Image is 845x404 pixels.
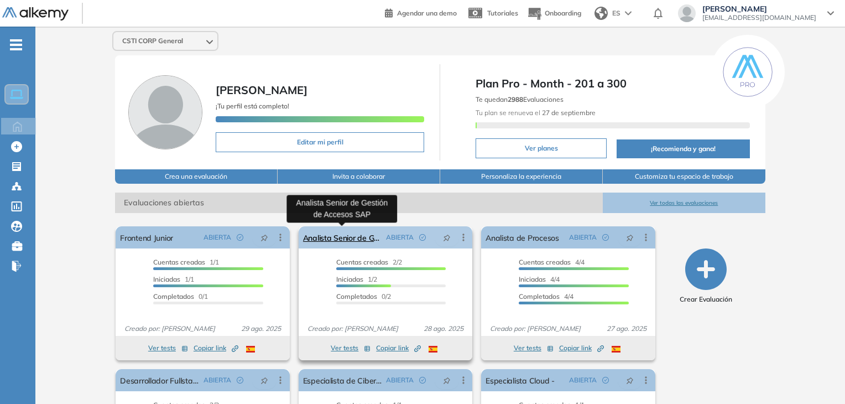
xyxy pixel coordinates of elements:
img: world [594,7,608,20]
span: Completados [153,292,194,301]
span: Plan Pro - Month - 201 a 300 [476,75,749,92]
span: check-circle [602,234,609,241]
img: ESP [612,346,620,353]
span: pushpin [626,376,634,385]
span: Cuentas creadas [519,258,571,266]
span: 2/2 [336,258,402,266]
span: ES [612,8,620,18]
button: ¡Recomienda y gana! [617,139,749,158]
span: 4/4 [519,275,560,283]
button: Personaliza la experiencia [440,169,603,184]
button: Ver tests [514,341,554,355]
i: - [10,44,22,46]
span: ¡Tu perfil está completo! [216,102,289,110]
button: Onboarding [527,2,581,25]
button: Crear Evaluación [680,248,732,304]
button: Invita a colaborar [278,169,440,184]
button: Ver tests [148,341,188,355]
span: Completados [519,292,560,301]
button: pushpin [252,371,277,389]
a: Especialista Cloud - [486,369,555,391]
b: 27 de septiembre [540,108,596,117]
span: ABIERTA [386,232,414,242]
span: check-circle [237,377,243,384]
button: Ver todas las evaluaciones [603,193,765,213]
span: Te quedan Evaluaciones [476,95,564,103]
span: CSTI CORP General [122,37,183,45]
span: Tutoriales [487,9,518,17]
span: 1/1 [153,258,219,266]
button: Copiar link [559,341,604,355]
button: Ver planes [476,138,607,158]
button: Editar mi perfil [216,132,424,152]
img: Foto de perfil [128,75,202,149]
button: Crea una evaluación [115,169,278,184]
img: ESP [246,346,255,353]
span: pushpin [260,376,268,385]
span: 29 ago. 2025 [237,324,285,334]
button: pushpin [618,229,642,246]
span: pushpin [260,233,268,242]
span: 28 ago. 2025 [419,324,468,334]
span: Creado por: [PERSON_NAME] [486,324,585,334]
span: Agendar una demo [397,9,457,17]
span: 4/4 [519,292,573,301]
span: ABIERTA [569,375,597,385]
a: Analista de Procesos [486,226,559,248]
span: ABIERTA [204,232,231,242]
span: Evaluaciones abiertas [115,193,603,213]
span: 0/1 [153,292,208,301]
a: Especialista de Ciberseguridad [303,369,382,391]
span: Cuentas creadas [153,258,205,266]
img: ESP [429,346,437,353]
span: ABIERTA [204,375,231,385]
span: [PERSON_NAME] [216,83,307,97]
span: Onboarding [545,9,581,17]
span: Creado por: [PERSON_NAME] [303,324,403,334]
button: Copiar link [194,341,238,355]
span: Copiar link [559,343,604,353]
span: 0/2 [336,292,391,301]
span: 1/2 [336,275,377,283]
span: Tu plan se renueva el [476,108,596,117]
span: 1/1 [153,275,194,283]
button: Copiar link [376,341,421,355]
button: pushpin [435,371,459,389]
span: Cuentas creadas [336,258,388,266]
span: Crear Evaluación [680,294,732,304]
button: Customiza tu espacio de trabajo [603,169,765,184]
a: Frontend Junior [120,226,173,248]
span: Iniciadas [519,275,546,283]
span: [PERSON_NAME] [702,4,816,13]
button: pushpin [252,229,277,246]
span: Creado por: [PERSON_NAME] [120,324,220,334]
span: Copiar link [376,343,421,353]
span: pushpin [443,233,451,242]
span: pushpin [626,233,634,242]
a: Desarrollador Fullstack (Node Js - React) AWS [120,369,199,391]
span: check-circle [419,377,426,384]
span: [EMAIL_ADDRESS][DOMAIN_NAME] [702,13,816,22]
span: check-circle [602,377,609,384]
a: Agendar una demo [385,6,457,19]
button: Ver tests [331,341,371,355]
a: Analista Senior de Gestión de Accesos SAP [303,226,382,248]
span: pushpin [443,376,451,385]
span: Completados [336,292,377,301]
img: Logo [2,7,69,21]
span: Iniciadas [336,275,363,283]
img: arrow [625,11,632,15]
span: 27 ago. 2025 [602,324,651,334]
span: 4/4 [519,258,585,266]
span: Copiar link [194,343,238,353]
span: ABIERTA [569,232,597,242]
b: 2988 [508,95,523,103]
div: Analista Senior de Gestión de Accesos SAP [286,195,397,222]
span: check-circle [419,234,426,241]
button: pushpin [435,229,459,246]
button: pushpin [618,371,642,389]
span: ABIERTA [386,375,414,385]
span: check-circle [237,234,243,241]
span: Iniciadas [153,275,180,283]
